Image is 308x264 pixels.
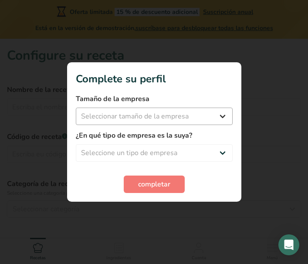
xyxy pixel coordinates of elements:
label: Tamaño de la empresa [76,94,233,104]
button: completar [124,176,185,193]
h1: Complete su perfil [76,71,233,87]
div: Open Intercom Messenger [278,234,299,255]
span: completar [138,179,170,190]
label: ¿En qué tipo de empresa es la suya? [76,130,233,141]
